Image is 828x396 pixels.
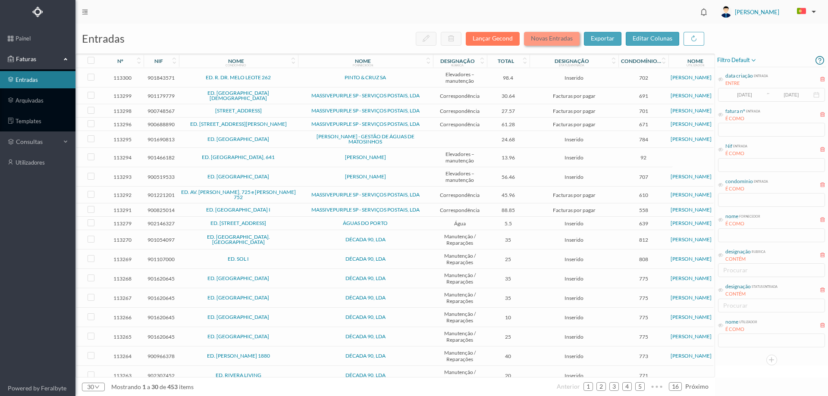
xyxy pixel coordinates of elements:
span: 113296 [103,121,141,128]
li: 16 [669,382,682,391]
li: Página Anterior [557,380,580,393]
span: 113268 [103,275,141,282]
span: Facturas por pagar [532,207,616,213]
span: 773 [621,353,666,359]
div: utilizador [738,318,757,324]
li: Página Seguinte [685,380,709,393]
div: fornecedor [738,212,760,219]
img: user_titan3.af2715ee.jpg [720,6,732,18]
a: [PERSON_NAME] [671,275,712,281]
span: 25 [489,256,528,262]
div: É COMO [725,220,760,228]
span: 113294 [103,154,141,161]
a: [PERSON_NAME] [345,173,386,180]
a: [PERSON_NAME] [671,352,712,359]
span: 702 [621,75,666,81]
a: [PERSON_NAME] [671,74,712,81]
span: consultas [16,137,59,146]
span: Manutenção / Reparações [435,369,485,382]
span: 808 [621,256,666,262]
span: 113300 [103,75,141,81]
span: 92 [621,154,666,161]
a: [PERSON_NAME] [671,333,712,340]
div: É COMO [725,150,747,157]
span: 902146327 [146,220,177,227]
span: Elevadores – manutenção [435,71,485,84]
span: 775 [621,314,666,321]
span: 113267 [103,295,141,301]
div: utilizador [687,63,704,67]
span: Correspondência [435,121,485,128]
span: 40 [489,353,528,359]
a: DÉCADA 90, LDA [345,275,386,281]
span: 113291 [103,207,141,213]
span: 113264 [103,353,141,359]
span: 113299 [103,93,141,99]
span: 24.68 [489,136,528,143]
a: [PERSON_NAME] [671,314,712,320]
a: 3 [610,380,618,393]
a: ED. RIVERA LIVING [216,372,261,378]
div: total [498,58,514,64]
button: Novas Entradas [524,32,580,46]
span: 901054097 [146,237,177,243]
a: 4 [623,380,631,393]
li: 3 [609,382,619,391]
span: 558 [621,207,666,213]
a: MASSIVEPURPLE SP - SERVIÇOS POSTAIS, LDA [311,107,420,114]
span: Novas Entradas [524,34,584,42]
a: ED. [GEOGRAPHIC_DATA], 641 [202,154,275,160]
div: É COMO [725,326,757,333]
a: PINTO & CRUZ SA [345,74,386,81]
span: 639 [621,220,666,227]
span: 30 [150,383,160,390]
div: fatura nº [725,107,745,115]
span: Manutenção / Reparações [435,291,485,304]
a: [PERSON_NAME] [671,294,712,301]
span: 10 [489,314,528,321]
span: mostrando [111,383,141,390]
div: data criação [725,72,753,80]
div: condomínio nº [621,58,661,64]
span: Faturas [14,55,61,63]
span: 901843571 [146,75,177,81]
span: 901620645 [146,275,177,282]
div: nome [725,212,738,220]
a: 2 [597,380,605,393]
a: ED. AV. [PERSON_NAME], 725 e [PERSON_NAME] 752 [181,189,296,200]
span: 784 [621,136,666,143]
a: [PERSON_NAME] [671,92,712,99]
a: ED. [GEOGRAPHIC_DATA] [207,333,269,340]
span: 1 [141,383,147,390]
div: É COMO [725,185,768,193]
a: DÉCADA 90, LDA [345,352,386,359]
span: Manutenção / Reparações [435,330,485,343]
div: nif [154,58,163,64]
div: É COMO [725,115,760,122]
a: ED. [GEOGRAPHIC_DATA]. [GEOGRAPHIC_DATA] [207,234,270,245]
a: ED. [GEOGRAPHIC_DATA] I [206,206,270,213]
span: 45.96 [489,192,528,198]
div: status entrada [559,63,584,67]
span: Inserido [532,372,616,379]
span: Inserido [532,75,616,81]
span: 901620645 [146,295,177,301]
div: rubrica [751,248,765,254]
div: designação [725,248,751,256]
span: Manutenção / Reparações [435,233,485,246]
a: ED. R. DR. MELO LEOTE 262 [206,74,271,81]
a: 1 [584,380,593,393]
span: 35 [489,237,528,243]
a: ED. [GEOGRAPHIC_DATA][DEMOGRAPHIC_DATA] [207,90,269,101]
span: filtro default [717,55,757,65]
span: 775 [621,295,666,301]
span: próximo [685,383,709,390]
span: 98.4 [489,75,528,81]
span: Correspondência [435,192,485,198]
span: 900688890 [146,121,177,128]
a: ED. [GEOGRAPHIC_DATA] [207,294,269,301]
i: icon: menu-fold [82,9,88,15]
a: MASSIVEPURPLE SP - SERVIÇOS POSTAIS, LDA [311,206,420,213]
a: [STREET_ADDRESS] [215,107,262,114]
i: icon: down [94,384,100,390]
